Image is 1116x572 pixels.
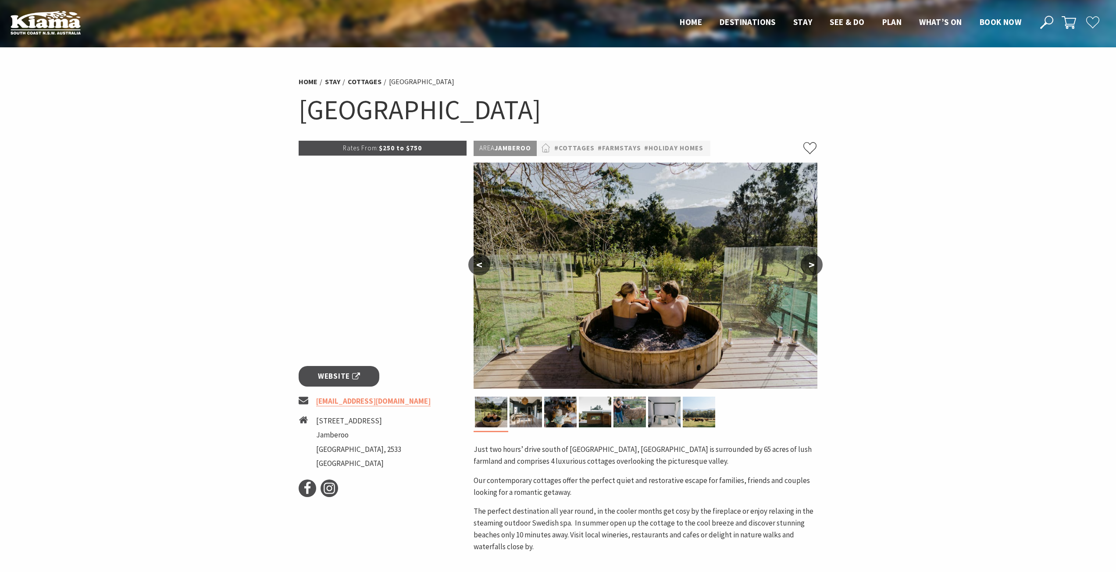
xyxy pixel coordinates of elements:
[882,17,902,27] span: Plan
[299,92,818,128] h1: [GEOGRAPHIC_DATA]
[554,143,595,154] a: #Cottages
[318,370,360,382] span: Website
[544,397,577,427] img: Collects Eggs from our Chickens
[474,163,817,389] img: Relax in the Plunge Pool
[299,77,317,86] a: Home
[11,11,81,35] img: Kiama Logo
[648,397,681,427] img: Master Bedroom
[680,17,702,27] span: Home
[474,444,817,467] p: Just two hours’ drive south of [GEOGRAPHIC_DATA], [GEOGRAPHIC_DATA] is surrounded by 65 acres of ...
[316,458,401,469] li: [GEOGRAPHIC_DATA]
[316,396,431,406] a: [EMAIL_ADDRESS][DOMAIN_NAME]
[613,397,646,427] img: Feed our Sheep
[343,144,379,152] span: Rates From:
[720,17,776,27] span: Destinations
[479,144,495,152] span: Area
[299,141,467,156] p: $250 to $750
[579,397,611,427] img: The Cottage
[919,17,962,27] span: What’s On
[644,143,703,154] a: #Holiday Homes
[598,143,641,154] a: #Farmstays
[474,475,817,498] p: Our contemporary cottages offer the perfect quiet and restorative escape for families, friends an...
[474,505,817,553] p: The perfect destination all year round, in the cooler months get cosy by the fireplace or enjoy r...
[316,444,401,455] li: [GEOGRAPHIC_DATA], 2533
[299,366,380,387] a: Website
[316,415,401,427] li: [STREET_ADDRESS]
[683,397,715,427] img: Our Cows
[348,77,382,86] a: Cottages
[510,397,542,427] img: Living
[325,77,340,86] a: Stay
[475,397,507,427] img: Relax in the Plunge Pool
[980,17,1021,27] span: Book now
[316,429,401,441] li: Jamberoo
[830,17,864,27] span: See & Do
[793,17,813,27] span: Stay
[671,15,1030,30] nav: Main Menu
[468,254,490,275] button: <
[389,76,454,88] li: [GEOGRAPHIC_DATA]
[474,141,537,156] p: Jamberoo
[801,254,823,275] button: >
